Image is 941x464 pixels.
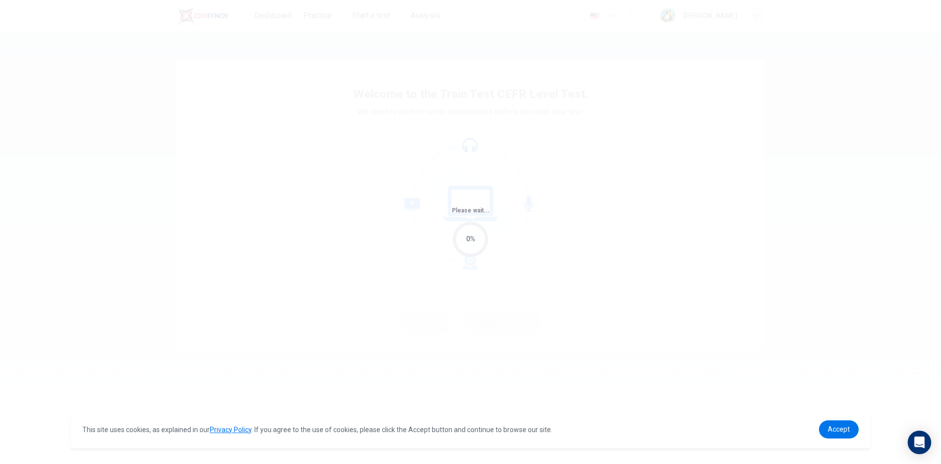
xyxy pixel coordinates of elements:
[819,420,859,438] a: dismiss cookie message
[828,425,850,433] span: Accept
[466,233,475,245] div: 0%
[210,426,251,434] a: Privacy Policy
[908,431,931,454] div: Open Intercom Messenger
[82,426,552,434] span: This site uses cookies, as explained in our . If you agree to the use of cookies, please click th...
[71,411,870,448] div: cookieconsent
[452,207,490,214] span: Please wait...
